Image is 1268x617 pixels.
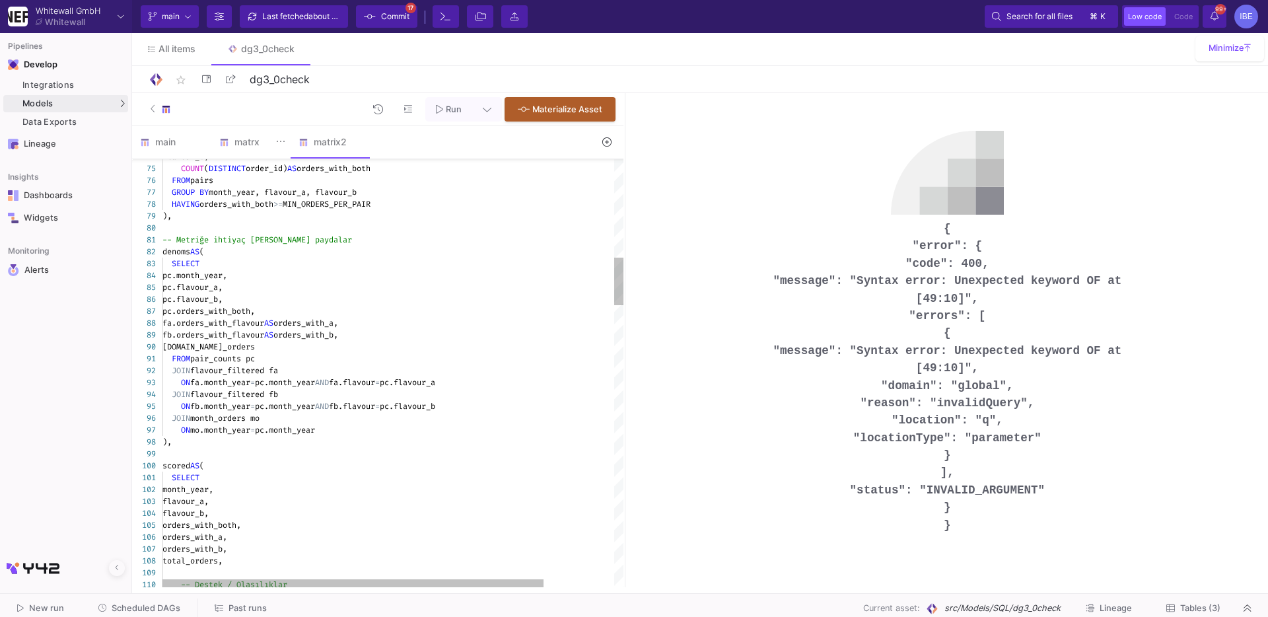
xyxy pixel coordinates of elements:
[172,413,190,423] span: JOIN
[1215,4,1226,15] span: 99+
[132,281,156,293] div: 85
[140,137,203,147] div: main
[8,213,18,223] img: Navigation icon
[3,207,128,229] a: Navigation iconWidgets
[380,377,435,388] span: pc.flavour_a
[132,377,156,388] div: 93
[132,448,156,460] div: 99
[162,211,172,221] span: ),
[161,104,171,114] img: SQL-Model type child icon
[1128,12,1162,21] span: Low code
[1230,5,1258,28] button: IBE
[1100,603,1132,613] span: Lineage
[132,424,156,436] div: 97
[132,222,156,234] div: 80
[132,305,156,317] div: 87
[132,400,156,412] div: 95
[190,246,199,257] span: AS
[1203,5,1226,28] button: 99+
[132,258,156,270] div: 83
[132,531,156,543] div: 106
[204,163,209,174] span: (
[172,353,190,364] span: FROM
[162,532,227,542] span: orders_with_a,
[132,198,156,210] div: 78
[3,54,128,75] mat-expansion-panel-header: Navigation iconDevelop
[132,507,156,519] div: 104
[45,18,85,26] div: Whitewall
[246,163,287,174] span: order_id)
[1124,7,1166,26] button: Low code
[241,44,295,54] div: dg3_0check
[162,282,223,293] span: pc.flavour_a,
[141,5,199,28] button: main
[132,329,156,341] div: 89
[132,472,156,484] div: 101
[190,413,260,423] span: month_orders mo
[863,602,920,614] span: Current asset:
[162,556,223,566] span: total_orders,
[219,137,229,147] img: SQL-Model type child icon
[219,137,283,147] div: matrx
[190,460,199,471] span: AS
[1170,7,1197,26] button: Code
[22,117,125,127] div: Data Exports
[3,114,128,131] a: Data Exports
[1006,7,1073,26] span: Search for all files
[132,186,156,198] div: 77
[162,508,209,519] span: flavour_b,
[132,341,156,353] div: 90
[3,185,128,206] a: Navigation iconDashboards
[1100,9,1106,24] span: k
[8,264,19,276] img: Navigation icon
[749,220,1145,534] pre: { "error": { "code": 400, "message": "Syntax error: Unexpected keyword OF at [49:10]", "errors": ...
[190,425,250,435] span: mo.month_year
[255,401,315,412] span: pc.month_year
[273,199,283,209] span: >=
[8,7,28,26] img: YZ4Yr8zUCx6JYM5gIgaTIQYeTXdcwQjnYC8iZtTV.png
[209,187,357,198] span: month_year, flavour_a, flavour_b
[132,495,156,507] div: 103
[132,436,156,448] div: 98
[190,401,250,412] span: fb.month_year
[162,270,227,281] span: pc.month_year,
[132,353,156,365] div: 91
[132,365,156,377] div: 92
[3,77,128,94] a: Integrations
[158,44,195,54] span: All items
[1174,12,1193,21] span: Code
[190,365,278,376] span: flavour_filtered fa
[925,602,939,616] img: SQL Model
[505,97,616,122] button: Materialize Asset
[299,137,308,147] img: SQL-Model type child icon
[162,235,352,245] span: -- Metriğe ihtiyaç [PERSON_NAME] paydalar
[172,389,190,400] span: JOIN
[1090,9,1098,24] span: ⌘
[132,484,156,495] div: 102
[273,330,338,340] span: orders_with_b,
[240,5,348,28] button: Last fetchedabout 3 hours ago
[985,5,1118,28] button: Search for all files⌘k
[209,163,246,174] span: DISTINCT
[532,104,602,114] span: Materialize Asset
[148,71,164,88] img: Logo
[172,199,199,209] span: HAVING
[190,389,278,400] span: flavour_filtered fb
[262,7,341,26] div: Last fetched
[190,175,213,186] span: pairs
[24,59,44,70] div: Develop
[8,190,18,201] img: Navigation icon
[132,293,156,305] div: 86
[132,163,156,174] div: 75
[315,401,329,412] span: AND
[199,187,209,198] span: BY
[199,460,204,471] span: (
[181,163,204,174] span: COUNT
[283,199,370,209] span: MIN_ORDERS_PER_PAIR
[181,377,190,388] span: ON
[190,377,250,388] span: fa.month_year
[132,388,156,400] div: 94
[273,318,338,328] span: orders_with_a,
[112,603,180,613] span: Scheduled DAGs
[3,133,128,155] a: Navigation iconLineage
